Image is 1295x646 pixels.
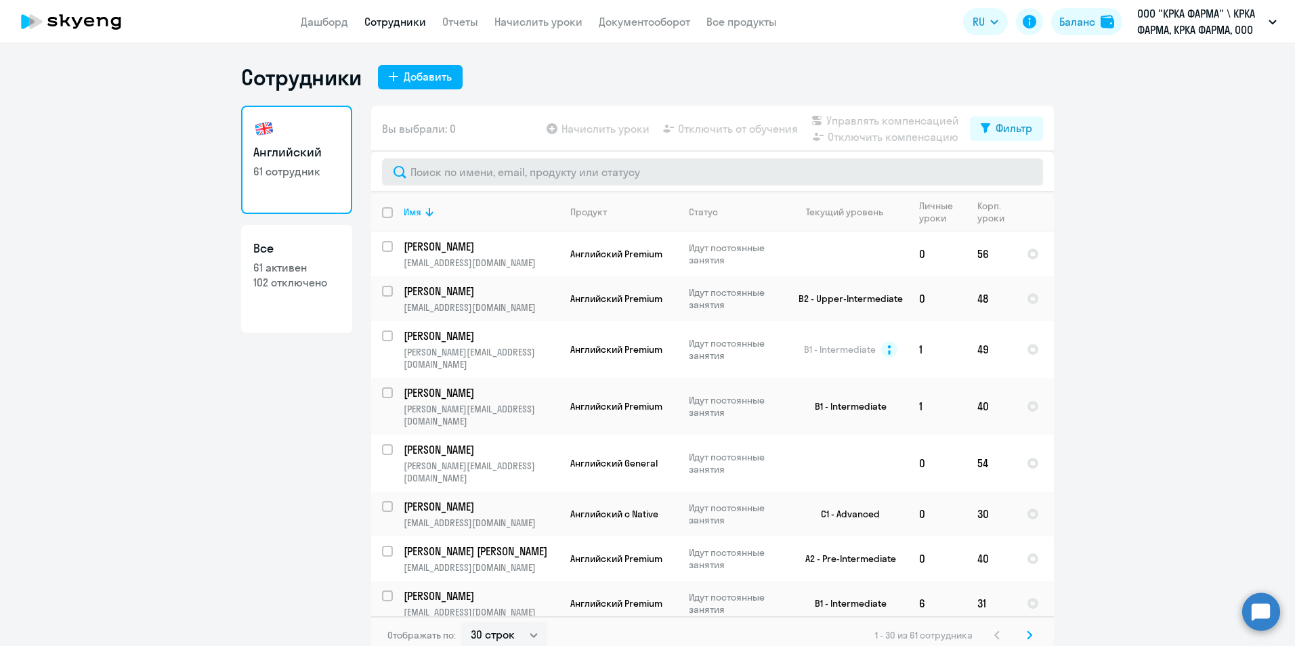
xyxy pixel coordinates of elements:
[404,561,559,574] p: [EMAIL_ADDRESS][DOMAIN_NAME]
[782,536,908,581] td: A2 - Pre-Intermediate
[919,200,966,224] div: Личные уроки
[782,378,908,435] td: B1 - Intermediate
[570,457,658,469] span: Английский General
[875,629,973,641] span: 1 - 30 из 61 сотрудника
[404,588,559,603] a: [PERSON_NAME]
[977,200,1006,224] div: Корп. уроки
[689,394,782,418] p: Идут постоянные занятия
[908,378,967,435] td: 1
[253,164,340,179] p: 61 сотрудник
[570,248,662,260] span: Английский Premium
[404,606,559,618] p: [EMAIL_ADDRESS][DOMAIN_NAME]
[404,284,559,299] a: [PERSON_NAME]
[967,321,1016,378] td: 49
[967,581,1016,626] td: 31
[570,597,662,609] span: Английский Premium
[404,544,559,559] a: [PERSON_NAME] [PERSON_NAME]
[1059,14,1095,30] div: Баланс
[1137,5,1263,38] p: ООО "КРКА ФАРМА" \ КРКА ФАРМА, КРКА ФАРМА, ООО
[908,492,967,536] td: 0
[977,200,1015,224] div: Корп. уроки
[973,14,985,30] span: RU
[241,225,352,333] a: Все61 активен102 отключено
[908,581,967,626] td: 6
[970,116,1043,141] button: Фильтр
[782,276,908,321] td: B2 - Upper-Intermediate
[967,232,1016,276] td: 56
[404,284,557,299] p: [PERSON_NAME]
[404,544,557,559] p: [PERSON_NAME] [PERSON_NAME]
[967,435,1016,492] td: 54
[404,403,559,427] p: [PERSON_NAME][EMAIL_ADDRESS][DOMAIN_NAME]
[404,257,559,269] p: [EMAIL_ADDRESS][DOMAIN_NAME]
[404,239,559,254] a: [PERSON_NAME]
[404,460,559,484] p: [PERSON_NAME][EMAIL_ADDRESS][DOMAIN_NAME]
[404,442,557,457] p: [PERSON_NAME]
[378,65,463,89] button: Добавить
[570,343,662,356] span: Английский Premium
[570,553,662,565] span: Английский Premium
[382,158,1043,186] input: Поиск по имени, email, продукту или статусу
[404,328,559,343] a: [PERSON_NAME]
[404,499,559,514] a: [PERSON_NAME]
[908,232,967,276] td: 0
[364,15,426,28] a: Сотрудники
[689,206,718,218] div: Статус
[253,118,275,139] img: english
[253,240,340,257] h3: Все
[404,206,559,218] div: Имя
[404,442,559,457] a: [PERSON_NAME]
[599,15,690,28] a: Документооборот
[689,286,782,311] p: Идут постоянные занятия
[1051,8,1122,35] button: Балансbalance
[442,15,478,28] a: Отчеты
[919,200,957,224] div: Личные уроки
[404,588,557,603] p: [PERSON_NAME]
[570,206,677,218] div: Продукт
[387,629,456,641] span: Отображать по:
[494,15,582,28] a: Начислить уроки
[967,492,1016,536] td: 30
[301,15,348,28] a: Дашборд
[689,502,782,526] p: Идут постоянные занятия
[382,121,456,137] span: Вы выбрали: 0
[782,492,908,536] td: C1 - Advanced
[404,301,559,314] p: [EMAIL_ADDRESS][DOMAIN_NAME]
[404,499,557,514] p: [PERSON_NAME]
[806,206,883,218] div: Текущий уровень
[570,508,658,520] span: Английский с Native
[908,321,967,378] td: 1
[570,206,607,218] div: Продукт
[793,206,908,218] div: Текущий уровень
[1130,5,1283,38] button: ООО "КРКА ФАРМА" \ КРКА ФАРМА, КРКА ФАРМА, ООО
[689,546,782,571] p: Идут постоянные занятия
[689,242,782,266] p: Идут постоянные занятия
[241,106,352,214] a: Английский61 сотрудник
[404,385,559,400] a: [PERSON_NAME]
[404,346,559,370] p: [PERSON_NAME][EMAIL_ADDRESS][DOMAIN_NAME]
[570,293,662,305] span: Английский Premium
[253,260,340,275] p: 61 активен
[404,328,557,343] p: [PERSON_NAME]
[1101,15,1114,28] img: balance
[967,378,1016,435] td: 40
[404,517,559,529] p: [EMAIL_ADDRESS][DOMAIN_NAME]
[253,275,340,290] p: 102 отключено
[570,400,662,412] span: Английский Premium
[404,206,421,218] div: Имя
[689,337,782,362] p: Идут постоянные занятия
[967,536,1016,581] td: 40
[253,144,340,161] h3: Английский
[706,15,777,28] a: Все продукты
[996,120,1032,136] div: Фильтр
[689,206,782,218] div: Статус
[782,581,908,626] td: B1 - Intermediate
[404,385,557,400] p: [PERSON_NAME]
[967,276,1016,321] td: 48
[689,591,782,616] p: Идут постоянные занятия
[804,343,876,356] span: B1 - Intermediate
[908,435,967,492] td: 0
[689,451,782,475] p: Идут постоянные занятия
[241,64,362,91] h1: Сотрудники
